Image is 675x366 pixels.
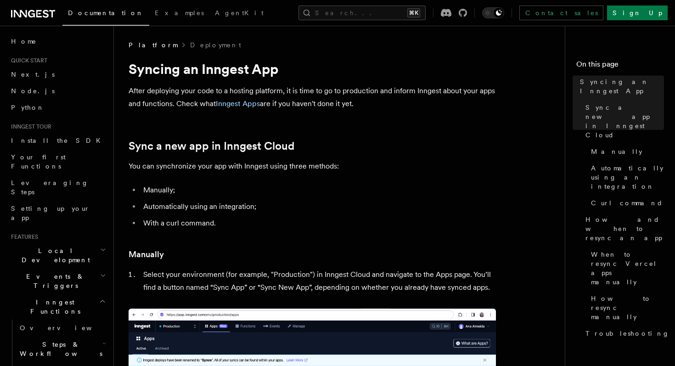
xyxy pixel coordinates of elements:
[141,200,496,213] li: Automatically using an integration;
[11,87,55,95] span: Node.js
[129,140,294,152] a: Sync a new app in Inngest Cloud
[7,66,108,83] a: Next.js
[20,324,114,332] span: Overview
[591,198,663,208] span: Curl command
[129,248,164,261] a: Manually
[587,290,664,325] a: How to resync manually
[11,71,55,78] span: Next.js
[587,143,664,160] a: Manually
[298,6,426,20] button: Search...⌘K
[216,99,260,108] a: Inngest Apps
[7,83,108,99] a: Node.js
[129,61,496,77] h1: Syncing an Inngest App
[16,336,108,362] button: Steps & Workflows
[587,195,664,211] a: Curl command
[7,294,108,320] button: Inngest Functions
[576,59,664,73] h4: On this page
[149,3,209,25] a: Examples
[11,205,90,221] span: Setting up your app
[7,33,108,50] a: Home
[407,8,420,17] kbd: ⌘K
[129,84,496,110] p: After deploying your code to a hosting platform, it is time to go to production and inform Innges...
[62,3,149,26] a: Documentation
[582,325,664,342] a: Troubleshooting
[585,103,664,140] span: Sync a new app in Inngest Cloud
[209,3,269,25] a: AgentKit
[7,57,47,64] span: Quick start
[11,37,37,46] span: Home
[585,215,664,242] span: How and when to resync an app
[16,320,108,336] a: Overview
[587,246,664,290] a: When to resync Vercel apps manually
[607,6,668,20] a: Sign Up
[215,9,264,17] span: AgentKit
[519,6,603,20] a: Contact sales
[11,179,89,196] span: Leveraging Steps
[7,272,100,290] span: Events & Triggers
[580,77,664,96] span: Syncing an Inngest App
[141,184,496,197] li: Manually;
[7,298,99,316] span: Inngest Functions
[482,7,504,18] button: Toggle dark mode
[11,137,106,144] span: Install the SDK
[7,149,108,175] a: Your first Functions
[7,175,108,200] a: Leveraging Steps
[7,233,38,241] span: Features
[11,104,45,111] span: Python
[190,40,241,50] a: Deployment
[129,40,177,50] span: Platform
[7,246,100,265] span: Local Development
[7,200,108,226] a: Setting up your app
[16,340,102,358] span: Steps & Workflows
[582,211,664,246] a: How and when to resync an app
[141,217,496,230] li: With a curl command.
[7,123,51,130] span: Inngest tour
[591,250,664,287] span: When to resync Vercel apps manually
[587,160,664,195] a: Automatically using an integration
[129,160,496,173] p: You can synchronize your app with Inngest using three methods:
[7,99,108,116] a: Python
[576,73,664,99] a: Syncing an Inngest App
[591,294,664,321] span: How to resync manually
[591,147,642,156] span: Manually
[585,329,669,338] span: Troubleshooting
[7,242,108,268] button: Local Development
[155,9,204,17] span: Examples
[141,268,496,294] li: Select your environment (for example, "Production") in Inngest Cloud and navigate to the Apps pag...
[7,132,108,149] a: Install the SDK
[11,153,66,170] span: Your first Functions
[582,99,664,143] a: Sync a new app in Inngest Cloud
[591,163,664,191] span: Automatically using an integration
[68,9,144,17] span: Documentation
[7,268,108,294] button: Events & Triggers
